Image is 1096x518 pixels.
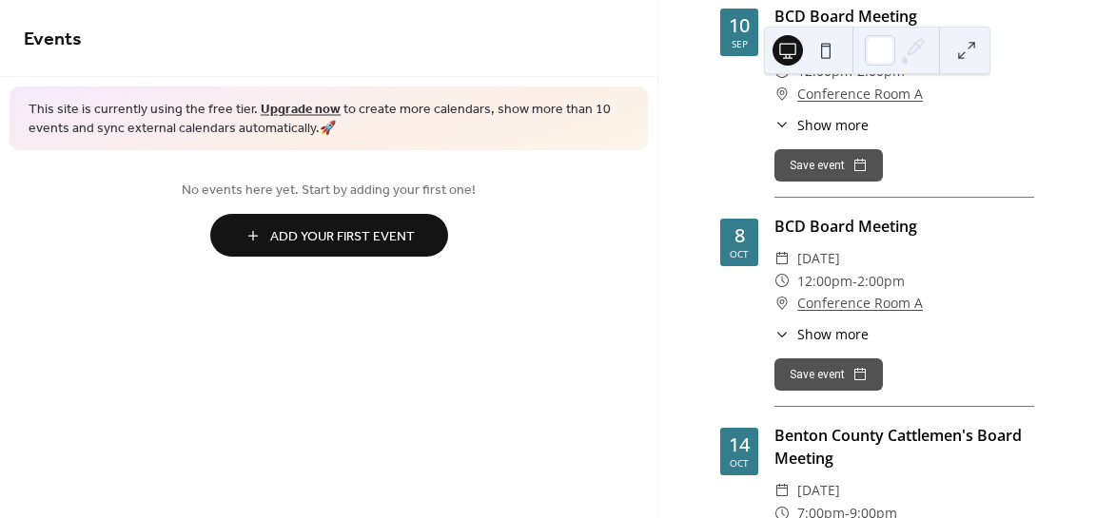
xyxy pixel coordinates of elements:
[774,479,790,502] div: ​
[774,358,883,391] button: Save event
[852,270,857,293] span: -
[857,270,905,293] span: 2:00pm
[774,270,790,293] div: ​
[797,324,869,344] span: Show more
[730,249,749,259] div: Oct
[774,149,883,182] button: Save event
[774,292,790,315] div: ​
[29,101,629,138] span: This site is currently using the free tier. to create more calendars, show more than 10 events an...
[774,324,869,344] button: ​Show more
[774,5,1034,28] div: BCD Board Meeting
[797,270,852,293] span: 12:00pm
[24,181,634,201] span: No events here yet. Start by adding your first one!
[797,247,840,270] span: [DATE]
[774,115,790,135] div: ​
[24,21,82,58] span: Events
[729,435,750,454] div: 14
[774,247,790,270] div: ​
[732,39,748,48] div: Sep
[797,479,840,502] span: [DATE]
[261,97,341,123] a: Upgrade now
[210,214,448,257] button: Add Your First Event
[797,115,869,135] span: Show more
[774,424,1034,470] div: Benton County Cattlemen's Board Meeting
[797,83,923,106] a: Conference Room A
[270,227,415,247] span: Add Your First Event
[730,458,749,468] div: Oct
[774,324,790,344] div: ​
[774,215,1034,238] div: BCD Board Meeting
[774,115,869,135] button: ​Show more
[797,292,923,315] a: Conference Room A
[734,226,745,245] div: 8
[729,16,750,35] div: 10
[774,83,790,106] div: ​
[24,214,634,257] a: Add Your First Event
